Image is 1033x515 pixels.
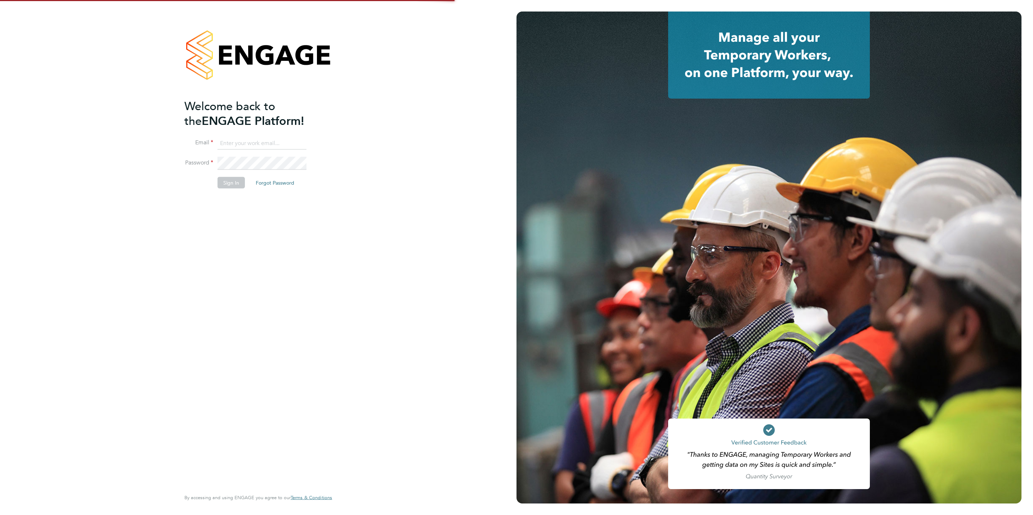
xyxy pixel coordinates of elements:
label: Password [184,159,213,167]
span: By accessing and using ENGAGE you agree to our [184,494,332,501]
label: Email [184,139,213,146]
h2: ENGAGE Platform! [184,99,325,128]
input: Enter your work email... [218,137,307,150]
button: Forgot Password [250,177,300,189]
span: Welcome back to the [184,99,275,128]
a: Terms & Conditions [291,495,332,501]
button: Sign In [218,177,245,189]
